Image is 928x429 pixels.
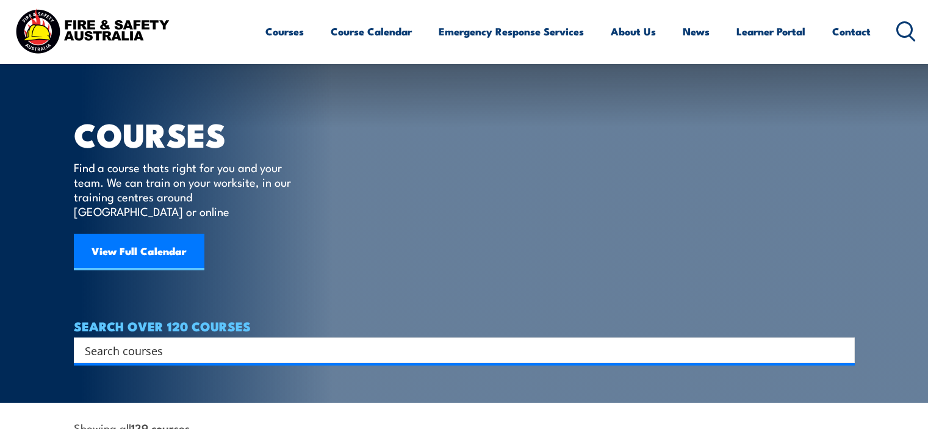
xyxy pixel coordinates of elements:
[683,15,710,48] a: News
[265,15,304,48] a: Courses
[833,342,851,359] button: Search magnifier button
[74,120,309,148] h1: COURSES
[832,15,871,48] a: Contact
[611,15,656,48] a: About Us
[85,341,828,359] input: Search input
[87,342,830,359] form: Search form
[736,15,805,48] a: Learner Portal
[74,160,297,218] p: Find a course thats right for you and your team. We can train on your worksite, in our training c...
[439,15,584,48] a: Emergency Response Services
[331,15,412,48] a: Course Calendar
[74,319,855,333] h4: SEARCH OVER 120 COURSES
[74,234,204,270] a: View Full Calendar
